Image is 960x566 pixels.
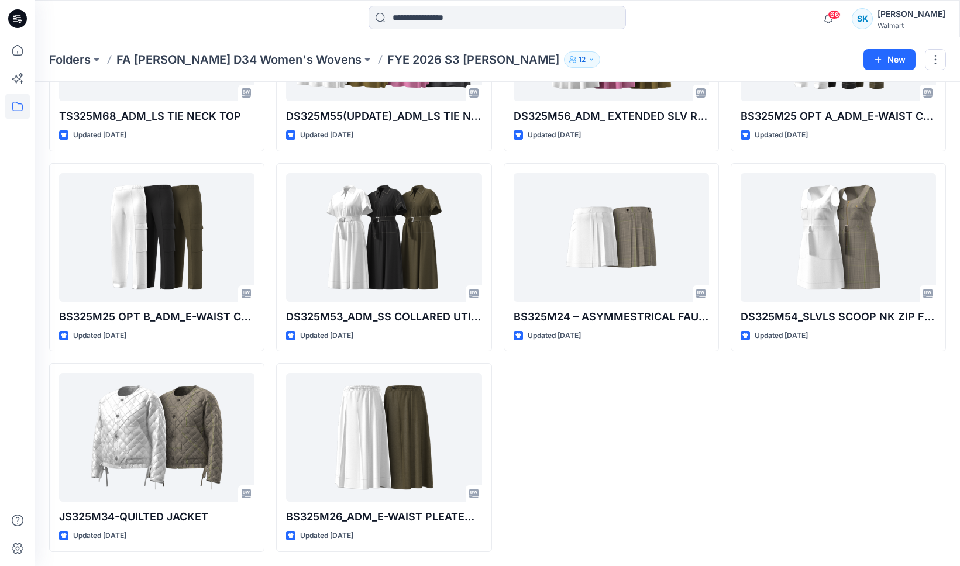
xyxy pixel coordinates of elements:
p: JS325M34-QUILTED JACKET [59,509,254,525]
a: BS325M24 – ASYMMESTRICAL FAUX WRAP MINI SKIRT [514,173,709,302]
a: DS325M53_ADM_SS COLLARED UTILITY DRESS [286,173,481,302]
p: Updated [DATE] [300,129,353,141]
p: BS325M25 OPT A_ADM_E-WAIST CARGO STRAIGHT LEG [741,108,936,125]
p: Updated [DATE] [73,129,126,141]
p: TS325M68_ADM_LS TIE NECK TOP [59,108,254,125]
p: DS325M53_ADM_SS COLLARED UTILITY DRESS [286,309,481,325]
a: BS325M25 OPT B_ADM_E-WAIST CARGO STRAIGHT LEG [59,173,254,302]
button: New [863,49,916,70]
a: DS325M54_SLVLS SCOOP NK ZIP FRONT MINI DRESS [741,173,936,302]
p: Updated [DATE] [755,330,808,342]
p: Updated [DATE] [755,129,808,141]
p: Updated [DATE] [528,129,581,141]
a: JS325M34-QUILTED JACKET [59,373,254,502]
div: Walmart [878,21,945,30]
p: Updated [DATE] [73,330,126,342]
a: FA [PERSON_NAME] D34 Women's Wovens [116,51,362,68]
p: DS325M56_ADM_ EXTENDED SLV RUCHED MIDI DRESS [514,108,709,125]
a: BS325M26_ADM_E-WAIST PLEATED MIDI SKIRT [286,373,481,502]
button: 12 [564,51,600,68]
p: DS325M55(UPDATE)_ADM_LS TIE NECK MINI SWING DRESS [286,108,481,125]
p: Updated [DATE] [528,330,581,342]
p: 12 [579,53,586,66]
p: BS325M25 OPT B_ADM_E-WAIST CARGO STRAIGHT LEG [59,309,254,325]
span: 66 [828,10,841,19]
p: FYE 2026 S3 [PERSON_NAME] [387,51,559,68]
p: BS325M24 – ASYMMESTRICAL FAUX WRAP MINI SKIRT [514,309,709,325]
a: Folders [49,51,91,68]
p: Updated [DATE] [300,330,353,342]
p: Updated [DATE] [73,530,126,542]
p: DS325M54_SLVLS SCOOP NK ZIP FRONT MINI DRESS [741,309,936,325]
div: SK [852,8,873,29]
p: Updated [DATE] [300,530,353,542]
p: BS325M26_ADM_E-WAIST PLEATED MIDI SKIRT [286,509,481,525]
div: [PERSON_NAME] [878,7,945,21]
